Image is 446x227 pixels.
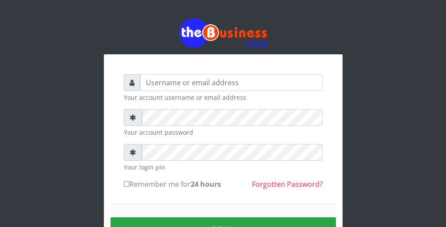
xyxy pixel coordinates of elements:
[191,179,221,189] b: 24 hours
[252,179,323,189] a: Forgotten Password?
[124,179,221,189] label: Remember me for
[124,181,130,187] input: Remember me for24 hours
[124,128,323,137] small: Your account password
[124,163,323,172] small: Your login pin
[140,74,323,91] input: Username or email address
[124,93,323,102] small: Your account username or email address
